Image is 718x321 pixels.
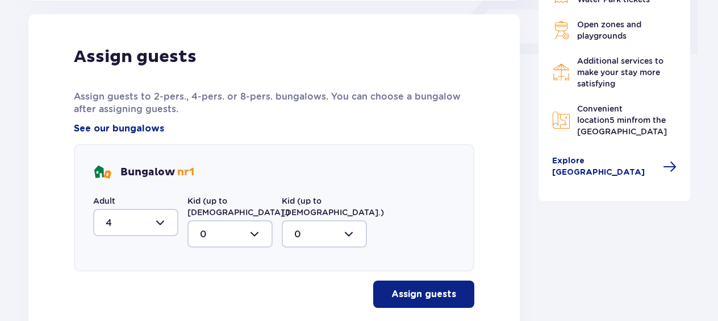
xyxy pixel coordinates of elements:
[552,21,570,39] img: Grill Icon
[577,104,667,136] span: Convenient location from the [GEOGRAPHIC_DATA]
[187,195,290,218] label: Kid (up to [DEMOGRAPHIC_DATA].)
[74,90,474,116] p: Assign guests to 2-pers., 4-pers. or 8-pers. bungalows. You can choose a bungalow after assigning...
[177,166,194,179] span: nr 1
[552,155,677,178] a: Explore [GEOGRAPHIC_DATA]
[552,63,570,81] img: Restaurant Icon
[120,166,194,179] p: Bungalow
[74,122,164,135] a: See our bungalows
[391,288,456,301] p: Assign guests
[552,111,570,129] img: Map Icon
[552,155,657,178] span: Explore [GEOGRAPHIC_DATA]
[93,195,115,207] label: Adult
[93,163,111,182] img: bungalows Icon
[74,46,197,68] p: Assign guests
[373,281,474,308] button: Assign guests
[577,20,641,40] span: Open zones and playgrounds
[282,195,384,218] label: Kid (up to [DEMOGRAPHIC_DATA].)
[610,116,632,125] span: 5 min
[577,56,663,88] span: Additional services to make your stay more satisfying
